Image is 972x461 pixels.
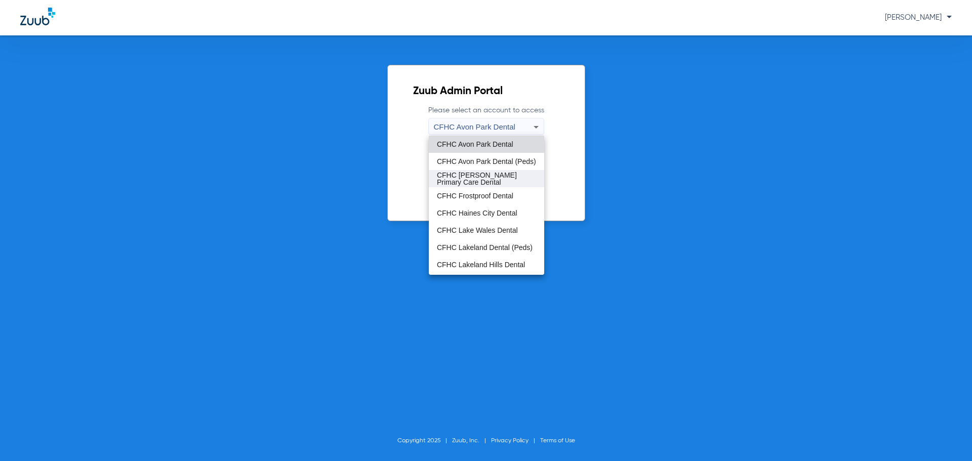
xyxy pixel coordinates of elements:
[437,172,536,186] span: CFHC [PERSON_NAME] Primary Care Dental
[437,158,536,165] span: CFHC Avon Park Dental (Peds)
[437,261,525,268] span: CFHC Lakeland Hills Dental
[437,141,513,148] span: CFHC Avon Park Dental
[437,192,513,199] span: CFHC Frostproof Dental
[437,209,517,217] span: CFHC Haines City Dental
[437,244,533,251] span: CFHC Lakeland Dental (Peds)
[437,227,518,234] span: CFHC Lake Wales Dental
[921,412,972,461] iframe: Chat Widget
